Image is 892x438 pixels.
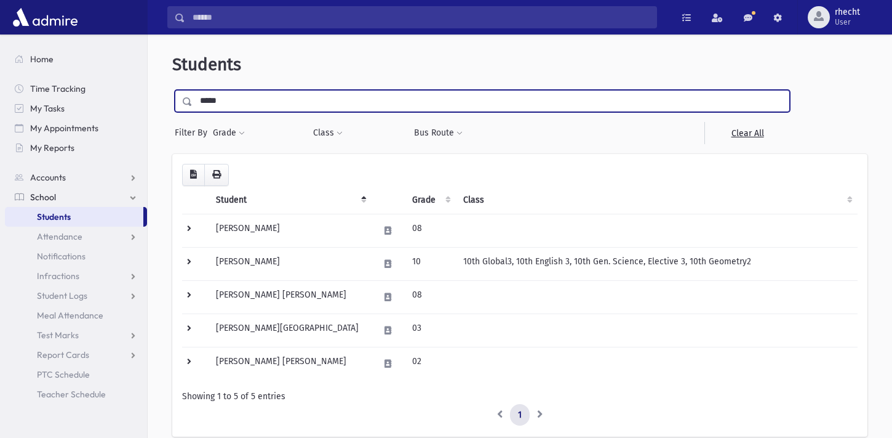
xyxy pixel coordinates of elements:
span: PTC Schedule [37,369,90,380]
a: PTC Schedule [5,365,147,384]
td: 03 [405,314,456,347]
span: Meal Attendance [37,310,103,321]
button: Class [313,122,343,144]
td: [PERSON_NAME] [PERSON_NAME] [209,347,371,380]
span: Accounts [30,172,66,183]
a: Accounts [5,168,147,187]
th: Class: activate to sort column ascending [456,186,858,214]
td: 10th Global3, 10th English 3, 10th Gen. Science, Elective 3, 10th Geometry2 [456,247,858,280]
span: Report Cards [37,349,89,360]
td: 08 [405,214,456,247]
button: Print [204,164,229,186]
span: Student Logs [37,290,87,301]
td: 08 [405,280,456,314]
span: Attendance [37,231,82,242]
span: Students [37,211,71,222]
span: My Tasks [30,103,65,114]
td: [PERSON_NAME] [PERSON_NAME] [209,280,371,314]
span: Notifications [37,251,86,262]
a: Attendance [5,227,147,246]
td: 02 [405,347,456,380]
th: Student: activate to sort column descending [209,186,371,214]
th: Grade: activate to sort column ascending [405,186,456,214]
span: Time Tracking [30,83,86,94]
a: Time Tracking [5,79,147,99]
a: Test Marks [5,325,147,345]
button: Grade [212,122,245,144]
a: 1 [510,404,530,426]
td: [PERSON_NAME] [209,247,371,280]
td: [PERSON_NAME][GEOGRAPHIC_DATA] [209,314,371,347]
input: Search [185,6,656,28]
a: My Reports [5,138,147,158]
button: Bus Route [413,122,463,144]
td: 10 [405,247,456,280]
a: My Appointments [5,118,147,138]
span: Home [30,54,54,65]
span: Teacher Schedule [37,389,106,400]
td: [PERSON_NAME] [209,214,371,247]
span: Infractions [37,270,79,282]
span: My Reports [30,142,74,153]
span: Students [172,54,241,75]
button: CSV [182,164,205,186]
a: Clear All [704,122,790,144]
a: Report Cards [5,345,147,365]
a: My Tasks [5,99,147,118]
img: AdmirePro [10,5,81,30]
a: Teacher Schedule [5,384,147,404]
a: Meal Attendance [5,306,147,325]
a: Student Logs [5,286,147,306]
a: School [5,187,147,207]
a: Notifications [5,246,147,266]
span: rhecht [835,7,860,17]
a: Students [5,207,143,227]
span: Test Marks [37,330,79,341]
a: Home [5,49,147,69]
div: Showing 1 to 5 of 5 entries [182,390,858,403]
span: Filter By [175,126,212,139]
span: School [30,192,56,203]
span: User [835,17,860,27]
a: Infractions [5,266,147,286]
span: My Appointments [30,123,98,134]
